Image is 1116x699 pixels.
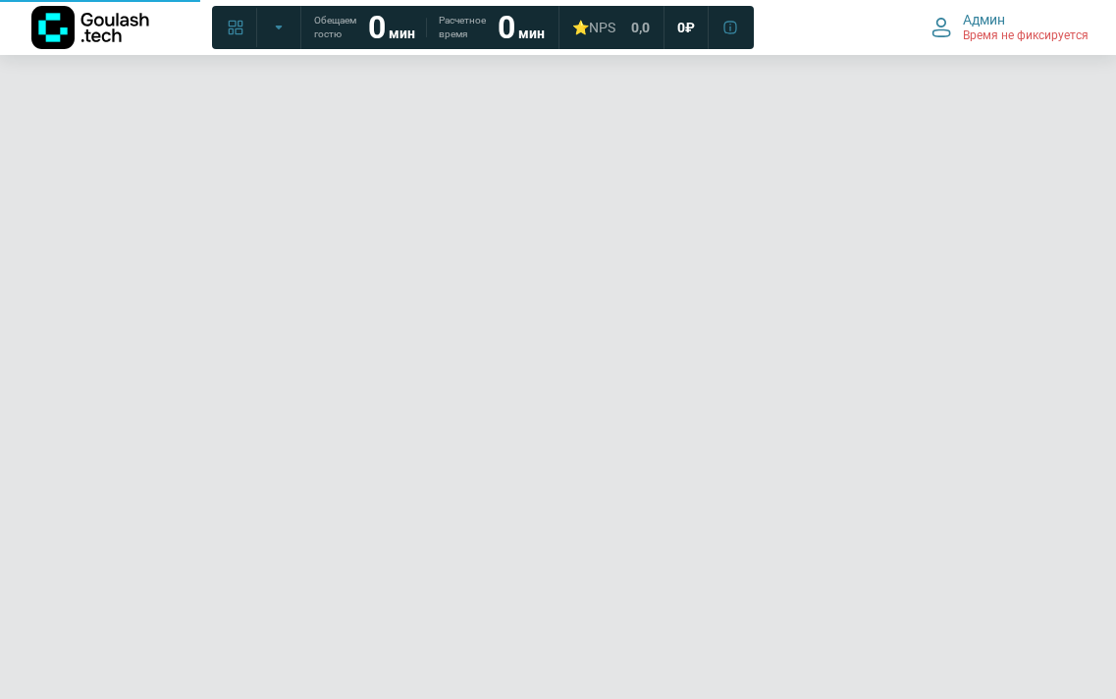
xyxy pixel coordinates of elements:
span: Обещаем гостю [314,14,356,41]
span: Время не фиксируется [963,28,1089,44]
strong: 0 [498,9,515,46]
img: Логотип компании Goulash.tech [31,6,149,49]
span: Админ [963,11,1005,28]
span: ₽ [685,19,695,36]
span: Расчетное время [439,14,486,41]
span: NPS [589,20,615,35]
strong: 0 [368,9,386,46]
a: 0 ₽ [665,10,707,45]
a: ⭐NPS 0,0 [560,10,662,45]
span: мин [389,26,415,41]
button: Админ Время не фиксируется [920,7,1100,48]
span: мин [518,26,545,41]
a: Обещаем гостю 0 мин Расчетное время 0 мин [302,10,557,45]
span: 0 [677,19,685,36]
span: 0,0 [631,19,650,36]
div: ⭐ [572,19,615,36]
